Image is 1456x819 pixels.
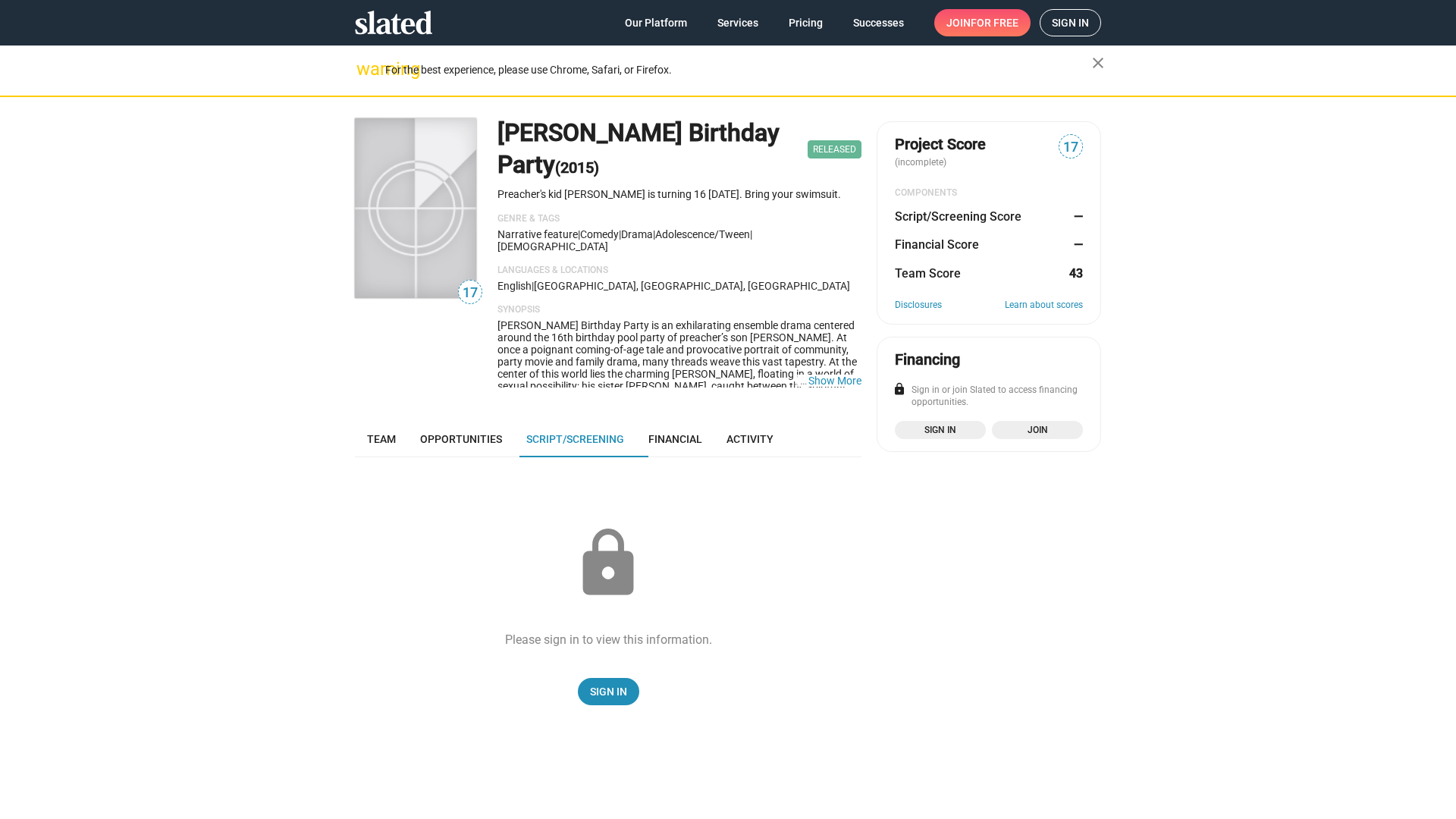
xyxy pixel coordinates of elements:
[895,384,1083,409] div: Sign in or join Slated to access financing opportunities.
[555,158,599,177] span: (2015)
[750,228,752,240] span: |
[777,9,835,36] a: Pricing
[497,117,802,181] h1: [PERSON_NAME] Birthday Party
[808,375,861,387] button: …Show More
[497,280,532,292] span: English
[408,421,514,457] a: Opportunities
[895,134,986,155] span: Project Score
[1052,10,1089,36] span: Sign in
[532,280,534,292] span: |
[505,632,712,648] div: Please sign in to view this information.
[1068,265,1083,281] dd: 43
[971,9,1018,36] span: for free
[895,187,1083,199] div: COMPONENTS
[793,375,808,387] span: …
[356,60,375,78] mat-icon: warning
[1001,422,1074,438] span: Join
[526,433,624,445] span: Script/Screening
[497,213,861,225] p: Genre & Tags
[625,9,687,36] span: Our Platform
[808,140,861,158] span: Released
[895,157,949,168] span: (incomplete)
[934,9,1031,36] a: Joinfor free
[355,421,408,457] a: Team
[895,209,1021,224] dt: Script/Screening Score
[619,228,621,240] span: |
[726,433,773,445] span: Activity
[1059,137,1082,158] span: 17
[705,9,770,36] a: Services
[497,265,861,277] p: Languages & Locations
[893,382,906,396] mat-icon: lock
[580,228,619,240] span: Comedy
[904,422,977,438] span: Sign in
[590,678,627,705] span: Sign In
[385,60,1092,80] div: For the best experience, please use Chrome, Safari, or Firefox.
[714,421,786,457] a: Activity
[1040,9,1101,36] a: Sign in
[655,228,750,240] span: adolescence/tween
[717,9,758,36] span: Services
[497,304,861,316] p: Synopsis
[1005,300,1083,312] a: Learn about scores
[497,319,861,501] span: [PERSON_NAME] Birthday Party is an exhilarating ensemble drama centered around the 16th birthday ...
[1068,209,1083,224] dd: —
[578,678,639,705] a: Sign In
[789,9,823,36] span: Pricing
[367,433,396,445] span: Team
[514,421,636,457] a: Script/Screening
[497,240,608,253] span: [DEMOGRAPHIC_DATA]
[946,9,1018,36] span: Join
[992,421,1083,439] a: Join
[1068,237,1083,253] dd: —
[648,433,702,445] span: Financial
[613,9,699,36] a: Our Platform
[853,9,904,36] span: Successes
[895,300,942,312] a: Disclosures
[636,421,714,457] a: Financial
[653,228,655,240] span: |
[895,237,979,253] dt: Financial Score
[1089,54,1107,72] mat-icon: close
[841,9,916,36] a: Successes
[534,280,850,292] span: [GEOGRAPHIC_DATA], [GEOGRAPHIC_DATA], [GEOGRAPHIC_DATA]
[895,265,961,281] dt: Team Score
[621,228,653,240] span: Drama
[459,283,482,303] span: 17
[895,421,986,439] a: Sign in
[497,187,861,202] p: Preacher's kid [PERSON_NAME] is turning 16 [DATE]. Bring your swimsuit.
[570,526,646,601] mat-icon: lock
[420,433,502,445] span: Opportunities
[895,350,960,370] div: Financing
[497,228,578,240] span: Narrative feature
[578,228,580,240] span: |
